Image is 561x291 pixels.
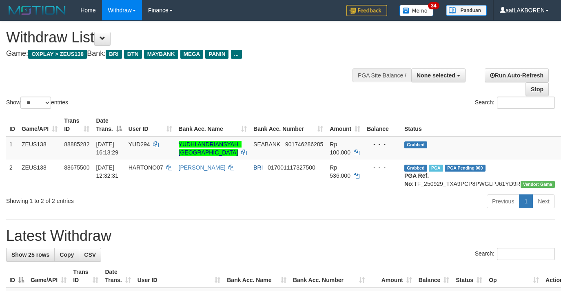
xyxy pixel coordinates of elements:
span: MAYBANK [144,50,178,59]
span: OXPLAY > ZEUS138 [28,50,87,59]
span: BRI [253,164,263,171]
img: panduan.png [446,5,487,16]
a: Copy [54,248,79,262]
span: HARTONO07 [129,164,163,171]
th: Status: activate to sort column ascending [452,265,486,288]
span: 34 [428,2,439,9]
span: Copy [60,251,74,258]
div: - - - [367,163,398,172]
img: MOTION_logo.png [6,4,68,16]
th: Date Trans.: activate to sort column descending [93,113,125,137]
th: User ID: activate to sort column ascending [134,265,224,288]
span: ... [231,50,242,59]
img: Feedback.jpg [346,5,387,16]
div: Showing 1 to 2 of 2 entries [6,194,228,205]
td: 2 [6,160,18,191]
th: ID [6,113,18,137]
a: Run Auto-Refresh [485,68,549,82]
th: Bank Acc. Name: activate to sort column ascending [224,265,290,288]
th: Game/API: activate to sort column ascending [18,113,61,137]
span: Marked by aaftrukkakada [429,165,443,172]
label: Show entries [6,97,68,109]
a: YUDHI ANDRIANSYAH , [GEOGRAPHIC_DATA] [179,141,242,156]
th: User ID: activate to sort column ascending [125,113,175,137]
input: Search: [497,248,555,260]
span: Vendor URL: https://trx31.1velocity.biz [521,181,555,188]
td: ZEUS138 [18,137,61,160]
div: - - - [367,140,398,148]
div: PGA Site Balance / [353,68,411,82]
label: Search: [475,248,555,260]
a: Show 25 rows [6,248,55,262]
span: SEABANK [253,141,280,148]
th: Trans ID: activate to sort column ascending [61,113,93,137]
span: Grabbed [404,165,427,172]
a: Next [532,194,555,208]
label: Search: [475,97,555,109]
span: Rp 536.000 [330,164,350,179]
a: [PERSON_NAME] [179,164,226,171]
span: CSV [84,251,96,258]
h1: Latest Withdraw [6,228,555,244]
th: Game/API: activate to sort column ascending [27,265,70,288]
span: Copy 017001117327500 to clipboard [268,164,315,171]
th: Amount: activate to sort column ascending [326,113,364,137]
span: YUD294 [129,141,150,148]
td: TF_250929_TXA9PCP8PWGLPJ61YD9R [401,160,558,191]
th: Status [401,113,558,137]
span: PGA Pending [445,165,486,172]
td: 1 [6,137,18,160]
span: Grabbed [404,141,427,148]
h4: Game: Bank: [6,50,366,58]
th: Bank Acc. Name: activate to sort column ascending [175,113,251,137]
h1: Withdraw List [6,29,366,46]
img: Button%20Memo.svg [399,5,434,16]
span: BRI [106,50,122,59]
a: Stop [526,82,549,96]
td: ZEUS138 [18,160,61,191]
th: Balance: activate to sort column ascending [415,265,453,288]
a: 1 [519,194,533,208]
a: CSV [79,248,101,262]
th: Op: activate to sort column ascending [486,265,542,288]
span: Rp 100.000 [330,141,350,156]
th: Bank Acc. Number: activate to sort column ascending [250,113,326,137]
span: None selected [417,72,455,79]
th: Amount: activate to sort column ascending [368,265,415,288]
span: 88885282 [64,141,89,148]
button: None selected [411,68,466,82]
span: PANIN [205,50,228,59]
th: Date Trans.: activate to sort column ascending [102,265,134,288]
span: BTN [124,50,142,59]
span: Copy 901746286285 to clipboard [285,141,323,148]
span: Show 25 rows [11,251,49,258]
th: Bank Acc. Number: activate to sort column ascending [290,265,368,288]
select: Showentries [20,97,51,109]
span: [DATE] 16:13:29 [96,141,118,156]
th: Trans ID: activate to sort column ascending [70,265,102,288]
th: Balance [364,113,401,137]
span: 88675500 [64,164,89,171]
span: MEGA [180,50,204,59]
th: ID: activate to sort column descending [6,265,27,288]
input: Search: [497,97,555,109]
span: [DATE] 12:32:31 [96,164,118,179]
b: PGA Ref. No: [404,172,429,187]
a: Previous [487,194,519,208]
